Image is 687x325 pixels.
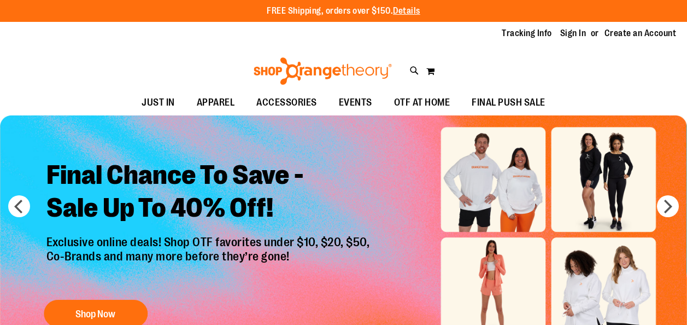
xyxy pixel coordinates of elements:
span: ACCESSORIES [256,90,317,115]
span: OTF AT HOME [394,90,450,115]
h2: Final Chance To Save - Sale Up To 40% Off! [38,150,381,235]
a: Sign In [560,27,586,39]
a: Create an Account [604,27,677,39]
p: Exclusive online deals! Shop OTF favorites under $10, $20, $50, Co-Brands and many more before th... [38,235,381,289]
span: EVENTS [339,90,372,115]
a: JUST IN [131,90,186,115]
a: Tracking Info [502,27,552,39]
p: FREE Shipping, orders over $150. [267,5,420,18]
a: EVENTS [328,90,383,115]
img: Shop Orangetheory [252,57,394,85]
a: OTF AT HOME [383,90,461,115]
a: FINAL PUSH SALE [461,90,556,115]
span: JUST IN [142,90,175,115]
a: Details [393,6,420,16]
span: APPAREL [197,90,235,115]
button: prev [8,195,30,217]
a: APPAREL [186,90,246,115]
button: next [657,195,679,217]
a: ACCESSORIES [245,90,328,115]
span: FINAL PUSH SALE [472,90,545,115]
